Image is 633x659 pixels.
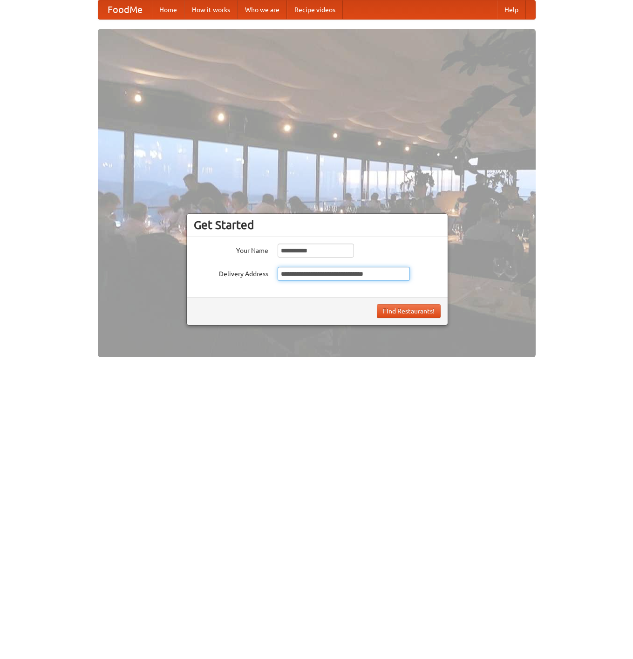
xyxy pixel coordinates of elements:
label: Delivery Address [194,267,268,279]
label: Your Name [194,244,268,255]
a: FoodMe [98,0,152,19]
button: Find Restaurants! [377,304,441,318]
a: Who we are [238,0,287,19]
a: Help [497,0,526,19]
a: Recipe videos [287,0,343,19]
a: How it works [184,0,238,19]
h3: Get Started [194,218,441,232]
a: Home [152,0,184,19]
